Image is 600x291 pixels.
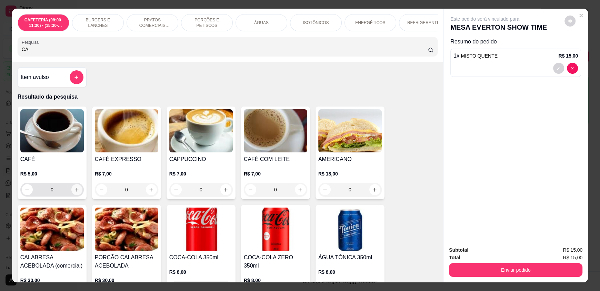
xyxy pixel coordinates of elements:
[450,22,547,32] p: MESA EVERTON SHOW TIME
[169,109,233,152] img: product-image
[450,16,547,22] p: Este pedido será vinculado para
[95,208,158,251] img: product-image
[563,246,582,254] span: R$ 15,00
[318,170,382,177] p: R$ 18,00
[169,253,233,262] h4: COCA-COLA 350ml
[171,184,182,195] button: decrease-product-quantity
[564,16,576,27] button: decrease-product-quantity
[169,155,233,163] h4: CAPPUCCINO
[169,170,233,177] p: R$ 7,00
[318,253,382,262] h4: ÁGUA TÔNICA 350ml
[20,277,84,284] p: R$ 30,00
[318,109,382,152] img: product-image
[20,109,84,152] img: product-image
[95,170,158,177] p: R$ 7,00
[318,155,382,163] h4: AMERICANO
[95,253,158,270] h4: PORÇÃO CALABRESA ACEBOLADA
[449,247,468,253] strong: Subtotal
[576,10,587,21] button: Close
[450,38,581,46] p: Resumo do pedido
[254,20,269,26] p: ÁGUAS
[369,184,380,195] button: increase-product-quantity
[318,208,382,251] img: product-image
[563,254,582,261] span: R$ 15,00
[461,53,498,59] span: MISTO QUENTE
[71,184,82,195] button: increase-product-quantity
[244,155,307,163] h4: CAFÉ COM LEITE
[320,184,331,195] button: decrease-product-quantity
[407,20,442,26] p: REFRIGERANTES
[20,253,84,270] h4: CALABRESA ACEBOLADA (comercial)
[303,20,329,26] p: ISOTÔNICOS
[245,184,256,195] button: decrease-product-quantity
[23,17,63,28] p: CAFETERIA (08:00-11:30) - (15:30-18:00)
[22,184,33,195] button: decrease-product-quantity
[95,277,158,284] p: R$ 30,00
[169,269,233,275] p: R$ 8,00
[355,20,385,26] p: ENERGÉTICOS
[220,184,231,195] button: increase-product-quantity
[244,109,307,152] img: product-image
[453,52,498,60] p: 1 x
[318,269,382,275] p: R$ 8,00
[95,155,158,163] h4: CAFÉ EXPRESSO
[132,17,172,28] p: PRATOS COMERCIAIS (11:30-15:30)
[20,208,84,251] img: product-image
[146,184,157,195] button: increase-product-quantity
[295,184,306,195] button: increase-product-quantity
[18,93,438,101] p: Resultado da pesquisa
[21,73,49,81] h4: Item avulso
[449,263,582,277] button: Enviar pedido
[449,255,460,260] strong: Total
[20,155,84,163] h4: CAFÉ
[244,170,307,177] p: R$ 7,00
[553,63,564,74] button: decrease-product-quantity
[244,208,307,251] img: product-image
[169,208,233,251] img: product-image
[22,39,41,45] label: Pesquisa
[22,46,428,53] input: Pesquisa
[20,170,84,177] p: R$ 5,00
[96,184,107,195] button: decrease-product-quantity
[558,52,578,59] p: R$ 15,00
[70,70,83,84] button: add-separate-item
[187,17,227,28] p: PORÇÕES E PETISCOS
[244,277,307,284] p: R$ 8,00
[567,63,578,74] button: decrease-product-quantity
[244,253,307,270] h4: COCA-COLA ZERO 350ml
[95,109,158,152] img: product-image
[78,17,118,28] p: BURGERS E LANCHES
